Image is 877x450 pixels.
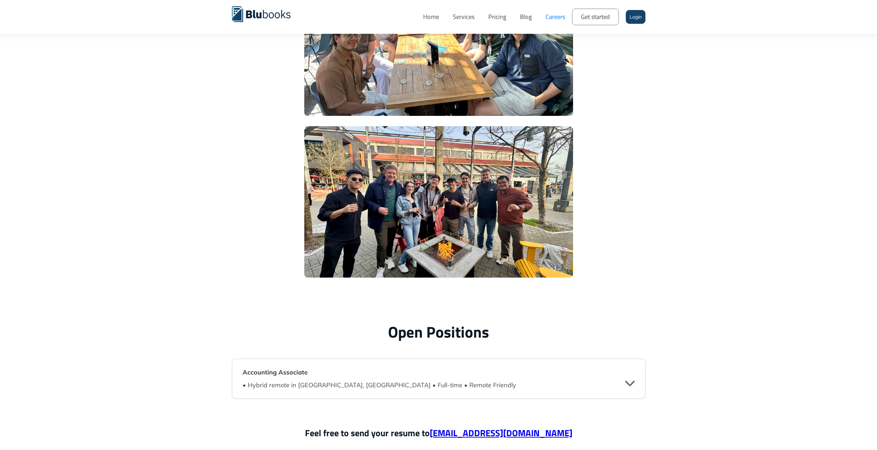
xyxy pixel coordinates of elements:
a: Get started [572,9,619,25]
a: Services [446,5,481,29]
strong: Accounting Associate [243,368,308,376]
a: Careers [539,5,572,29]
div:  [625,378,635,388]
a: Login [626,10,645,24]
a: Pricing [481,5,513,29]
h2: Open Positions [232,322,645,341]
a: home [232,5,301,22]
p: Feel free to send your resume to [232,426,645,440]
a: Blog [513,5,539,29]
a: [EMAIL_ADDRESS][DOMAIN_NAME] [430,426,572,440]
div: • Hybrid remote in [GEOGRAPHIC_DATA], [GEOGRAPHIC_DATA] • Full-time • Remote Friendly [243,380,516,390]
a: Home [416,5,446,29]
